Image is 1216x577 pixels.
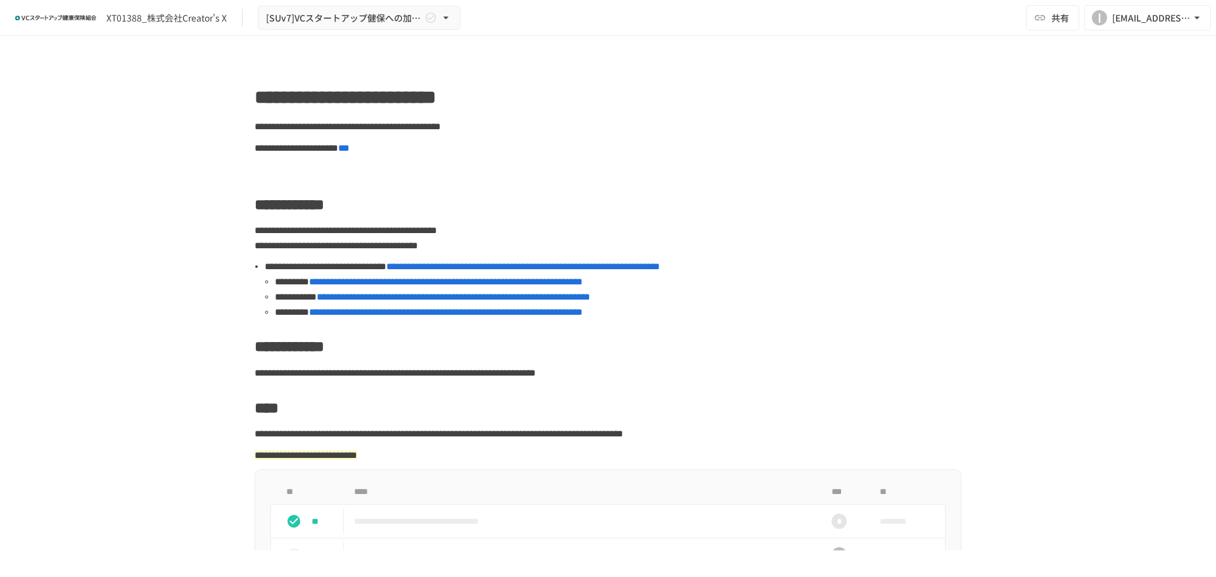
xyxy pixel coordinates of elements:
div: I [1092,10,1107,25]
button: [SUv7]VCスタートアップ健保への加入申請手続き [258,6,460,30]
span: [SUv7]VCスタートアップ健保への加入申請手続き [266,10,422,26]
div: [EMAIL_ADDRESS][DOMAIN_NAME] [1112,10,1191,26]
div: XT01388_株式会社Creator's X [106,11,227,25]
button: I[EMAIL_ADDRESS][DOMAIN_NAME] [1084,5,1211,30]
img: ZDfHsVrhrXUoWEWGWYf8C4Fv4dEjYTEDCNvmL73B7ox [15,8,96,28]
button: 共有 [1026,5,1079,30]
button: status [281,542,307,567]
span: 共有 [1051,11,1069,25]
button: status [281,509,307,534]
